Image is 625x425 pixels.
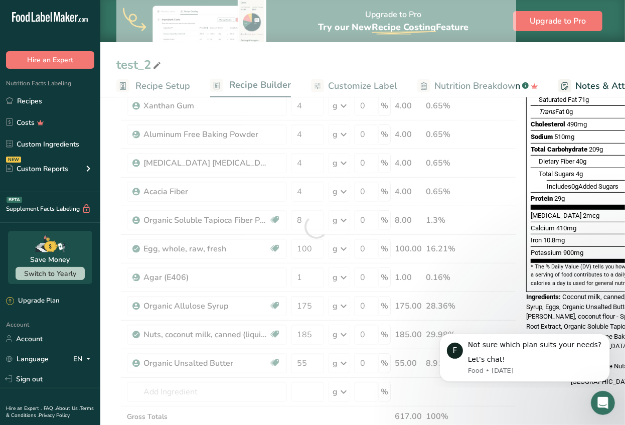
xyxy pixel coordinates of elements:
span: Total Sugars [539,170,574,178]
a: Language [6,350,49,368]
i: Trans [539,108,555,115]
span: Total Carbohydrate [531,146,587,153]
span: Potassium [531,249,562,256]
span: Dietary Fiber [539,158,574,165]
span: 510mg [554,133,574,140]
span: 71g [578,96,589,103]
button: Hire an Expert [6,51,94,69]
div: BETA [7,197,22,203]
span: 490mg [567,120,587,128]
div: Upgrade Plan [6,296,59,306]
span: 900mg [563,249,583,256]
iframe: Intercom notifications message [424,325,625,388]
span: Switch to Yearly [24,269,76,278]
span: Fat [539,108,564,115]
span: Calcium [531,224,555,232]
a: FAQ . [44,405,56,412]
div: NEW [6,157,21,163]
a: Hire an Expert . [6,405,42,412]
span: 410mg [556,224,576,232]
span: Iron [531,236,542,244]
span: Protein [531,195,553,202]
span: Upgrade to Pro [530,15,586,27]
div: Custom Reports [6,164,68,174]
span: Sodium [531,133,553,140]
span: 40g [576,158,586,165]
button: Upgrade to Pro [513,11,602,31]
span: 209g [589,146,603,153]
a: Privacy Policy [39,412,70,419]
span: Includes Added Sugars [547,183,618,190]
a: Nutrition Breakdown [417,75,538,97]
span: Saturated Fat [539,96,577,103]
a: Terms & Conditions . [6,405,94,419]
span: 10.8mg [543,236,565,244]
button: Switch to Yearly [16,267,85,280]
div: Save Money [31,254,70,265]
a: About Us . [56,405,80,412]
span: Cholesterol [531,120,565,128]
span: 29g [554,195,565,202]
iframe: Intercom live chat [591,391,615,415]
span: 0g [566,108,573,115]
span: 0g [571,183,578,190]
div: EN [73,353,94,365]
span: 2mcg [583,212,599,219]
span: 4g [576,170,583,178]
span: Ingredients: [526,293,561,301]
span: [MEDICAL_DATA] [531,212,581,219]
